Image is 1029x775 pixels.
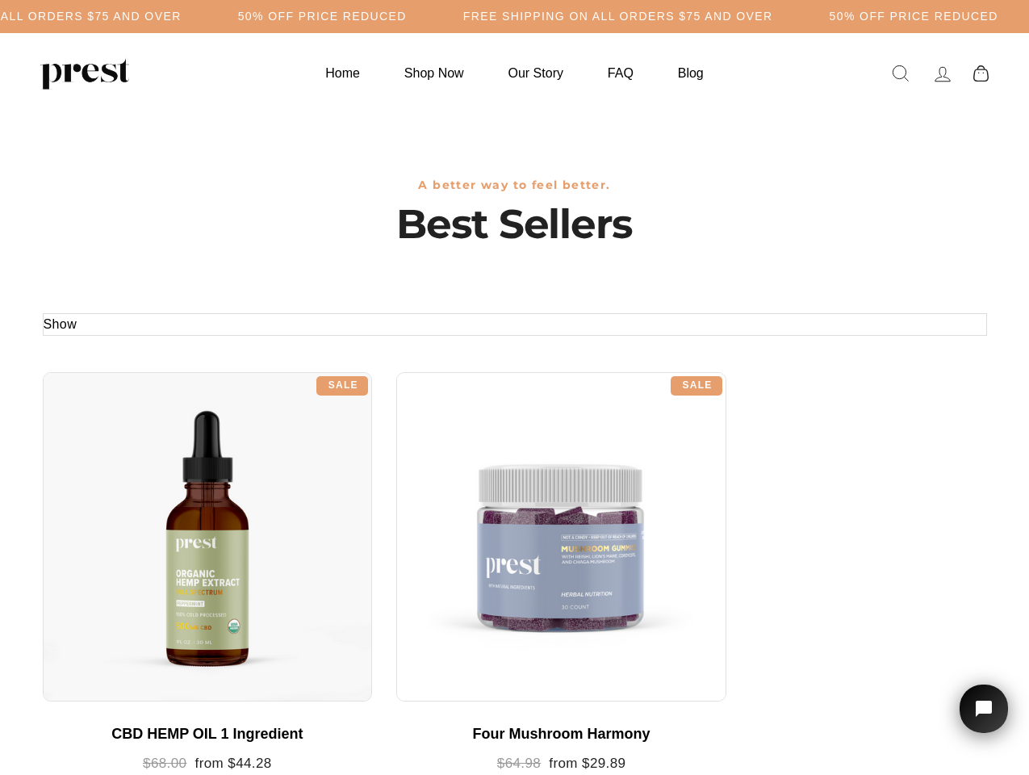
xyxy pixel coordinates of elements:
[588,57,654,89] a: FAQ
[412,756,710,773] div: from $29.89
[59,726,357,744] div: CBD HEMP OIL 1 Ingredient
[671,376,722,396] div: Sale
[497,756,541,771] span: $64.98
[143,756,186,771] span: $68.00
[658,57,724,89] a: Blog
[238,10,407,23] h5: 50% OFF PRICE REDUCED
[316,376,368,396] div: Sale
[463,10,773,23] h5: Free Shipping on all orders $75 and over
[305,57,380,89] a: Home
[412,726,710,744] div: Four Mushroom Harmony
[43,200,987,249] h1: Best Sellers
[488,57,584,89] a: Our Story
[59,756,357,773] div: from $44.28
[44,314,77,335] button: Show
[939,662,1029,775] iframe: Tidio Chat
[830,10,998,23] h5: 50% OFF PRICE REDUCED
[40,57,129,90] img: PREST ORGANICS
[305,57,723,89] ul: Primary
[43,178,987,192] h3: A better way to feel better.
[384,57,484,89] a: Shop Now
